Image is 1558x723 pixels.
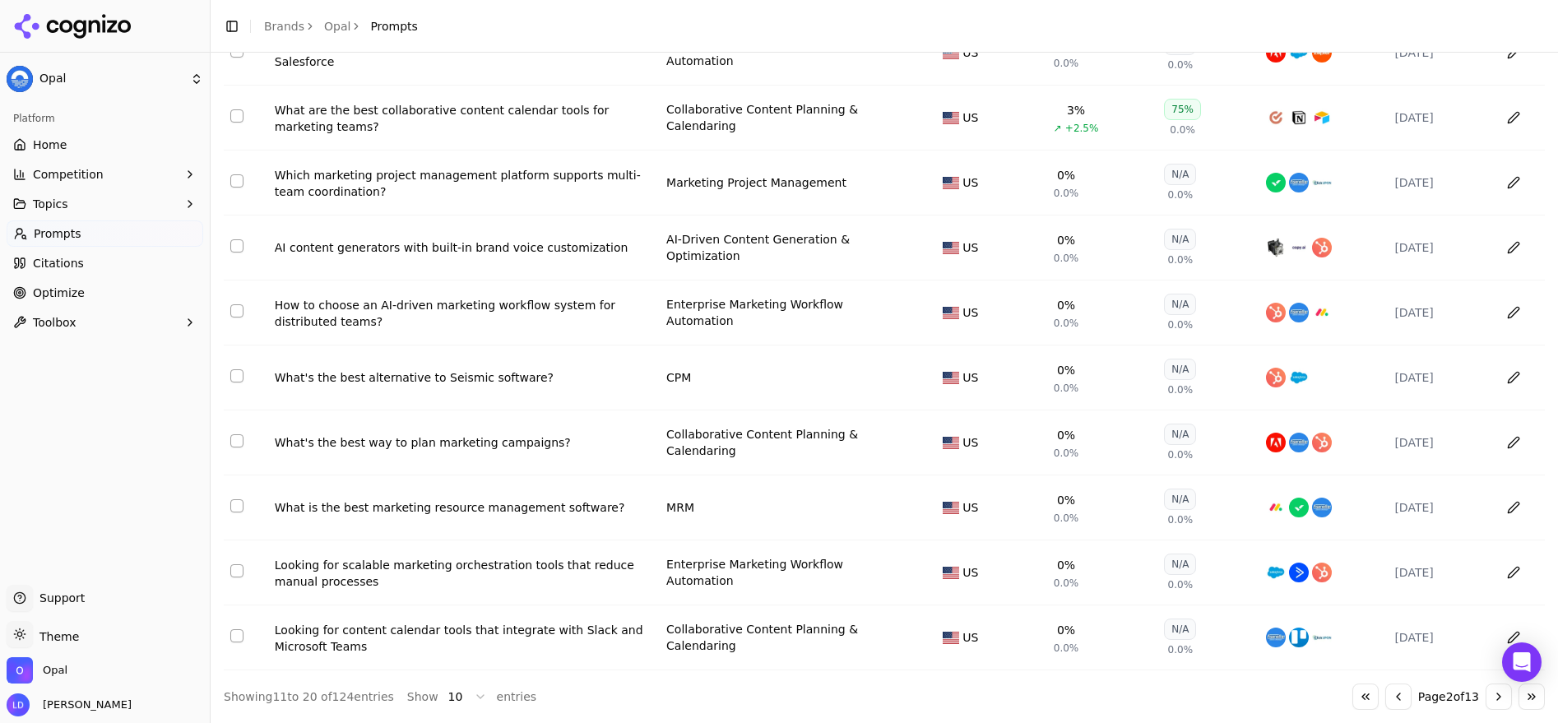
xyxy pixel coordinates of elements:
[1289,368,1309,387] img: salesforce
[1054,382,1079,395] span: 0.0%
[7,657,67,684] button: Open organization switcher
[1266,433,1286,452] img: adobe
[666,621,910,654] a: Collaborative Content Planning & Calendaring
[7,161,203,188] button: Competition
[1500,624,1527,651] button: Edit in sheet
[666,101,910,134] div: Collaborative Content Planning & Calendaring
[962,44,978,61] span: US
[7,693,132,716] button: Open user button
[1312,43,1332,63] img: zapier
[1500,494,1527,521] button: Edit in sheet
[943,632,959,644] img: US flag
[962,434,978,451] span: US
[666,174,846,191] div: Marketing Project Management
[230,629,243,642] button: Select row 20
[1164,229,1196,250] div: N/A
[275,557,653,590] a: Looking for scalable marketing orchestration tools that reduce manual processes
[275,622,653,655] a: Looking for content calendar tools that integrate with Slack and Microsoft Teams
[1418,688,1479,705] span: Page 2 of 13
[407,688,438,705] span: Show
[7,105,203,132] div: Platform
[39,72,183,86] span: Opal
[275,239,653,256] a: AI content generators with built-in brand voice customization
[1168,383,1194,396] span: 0.0%
[943,502,959,514] img: US flag
[324,18,350,35] a: Opal
[1394,239,1482,256] div: [DATE]
[7,280,203,306] a: Optimize
[666,426,910,459] a: Collaborative Content Planning & Calendaring
[230,499,243,512] button: Select row 18
[1266,563,1286,582] img: salesforce
[230,174,243,188] button: Select row 13
[1266,303,1286,322] img: hubspot
[1502,642,1542,682] div: Open Intercom Messenger
[1054,122,1062,135] span: ↗
[275,369,653,386] a: What's the best alternative to Seismic software?
[1289,628,1309,647] img: trello
[275,499,653,516] a: What is the best marketing resource management software?
[275,167,653,200] a: Which marketing project management platform supports multi-team coordination?
[666,556,910,589] a: Enterprise Marketing Workflow Automation
[7,66,33,92] img: Opal
[275,434,653,451] div: What's the best way to plan marketing campaigns?
[7,220,203,247] a: Prompts
[962,499,978,516] span: US
[1168,643,1194,656] span: 0.0%
[1394,434,1482,451] div: [DATE]
[1289,563,1309,582] img: activecampaign
[224,688,394,705] div: Showing 11 to 20 of 124 entries
[1289,303,1309,322] img: asana
[33,137,67,153] span: Home
[1057,557,1075,573] div: 0%
[1500,234,1527,261] button: Edit in sheet
[1168,318,1194,331] span: 0.0%
[33,196,68,212] span: Topics
[962,369,978,386] span: US
[275,297,653,330] a: How to choose an AI-driven marketing workflow system for distributed teams?
[943,437,959,449] img: US flag
[1054,57,1079,70] span: 0.0%
[1168,578,1194,591] span: 0.0%
[962,109,978,126] span: US
[1057,492,1075,508] div: 0%
[230,369,243,382] button: Select row 16
[962,564,978,581] span: US
[1500,429,1527,456] button: Edit in sheet
[275,102,653,135] div: What are the best collaborative content calendar tools for marketing teams?
[33,285,85,301] span: Optimize
[666,231,910,264] div: AI-Driven Content Generation & Optimization
[962,304,978,321] span: US
[230,109,243,123] button: Select row 12
[1289,433,1309,452] img: asana
[1394,174,1482,191] div: [DATE]
[1164,489,1196,510] div: N/A
[1394,629,1482,646] div: [DATE]
[36,698,132,712] span: [PERSON_NAME]
[275,37,653,70] a: Need marketing tool integrating with Adobe Creative Cloud and Salesforce
[1394,44,1482,61] div: [DATE]
[1289,238,1309,257] img: copy.ai
[1312,563,1332,582] img: hubspot
[1312,108,1332,127] img: airtable
[943,177,959,189] img: US flag
[1164,164,1196,185] div: N/A
[33,314,77,331] span: Toolbox
[230,304,243,317] button: Select row 15
[1057,362,1075,378] div: 0%
[1057,622,1075,638] div: 0%
[666,499,694,516] div: MRM
[1394,369,1482,386] div: [DATE]
[1500,559,1527,586] button: Edit in sheet
[1312,173,1332,192] img: clickup
[33,590,85,606] span: Support
[1164,359,1196,380] div: N/A
[43,663,67,678] span: Opal
[34,225,81,242] span: Prompts
[264,20,304,33] a: Brands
